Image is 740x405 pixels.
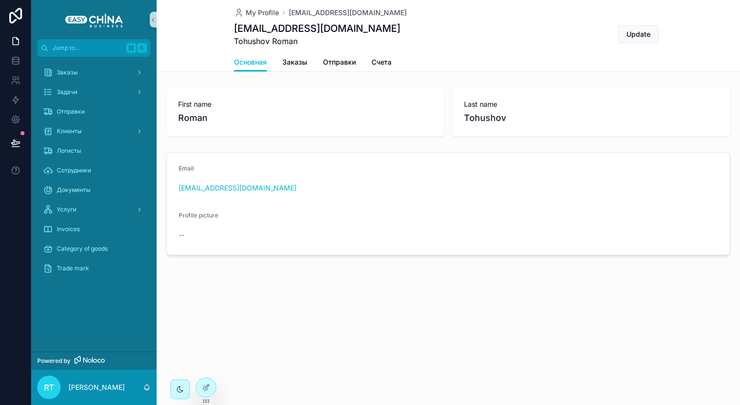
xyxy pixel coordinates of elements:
span: Tohushov [464,111,718,125]
span: Category of goods [57,245,108,253]
span: K [138,44,146,52]
div: scrollable content [31,57,157,290]
span: My Profile [246,8,279,18]
a: Услуги [37,201,151,218]
a: Powered by [31,352,157,370]
span: -- [179,230,185,240]
span: Invoices [57,225,80,233]
a: Клиенты [37,122,151,140]
span: Основная [234,57,267,67]
a: [EMAIL_ADDRESS][DOMAIN_NAME] [179,183,297,193]
span: Update [626,29,650,39]
span: Roman [178,111,433,125]
span: Заказы [282,57,307,67]
h1: [EMAIL_ADDRESS][DOMAIN_NAME] [234,22,400,35]
span: Отправки [323,57,356,67]
span: Документы [57,186,91,194]
span: Сотрудники [57,167,91,174]
a: Логисты [37,142,151,160]
a: Invoices [37,220,151,238]
span: Заказы [57,69,78,76]
img: App logo [65,12,123,27]
span: Email [179,165,194,172]
a: Документы [37,181,151,199]
span: Tohushov Roman [234,35,400,47]
p: [PERSON_NAME] [69,382,125,392]
a: [EMAIL_ADDRESS][DOMAIN_NAME] [289,8,407,18]
a: Заказы [282,53,307,73]
a: Основная [234,53,267,72]
a: My Profile [234,8,279,18]
a: Задачи [37,83,151,101]
button: Jump to...K [37,39,151,57]
a: Заказы [37,64,151,81]
span: Услуги [57,206,76,214]
a: Сотрудники [37,162,151,179]
span: Trade mark [57,264,89,272]
span: First name [178,99,433,109]
span: Задачи [57,88,77,96]
span: Логисты [57,147,81,155]
span: RT [44,381,54,393]
span: Last name [464,99,718,109]
button: Update [618,25,659,43]
a: Trade mark [37,260,151,277]
a: Category of goods [37,240,151,258]
a: Отправки [323,53,356,73]
span: Счета [371,57,392,67]
span: Клиенты [57,127,82,135]
a: Счета [371,53,392,73]
span: Profile picture [179,212,218,219]
span: Jump to... [52,44,122,52]
span: Отправки [57,108,85,116]
span: Powered by [37,357,70,365]
a: Отправки [37,103,151,120]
